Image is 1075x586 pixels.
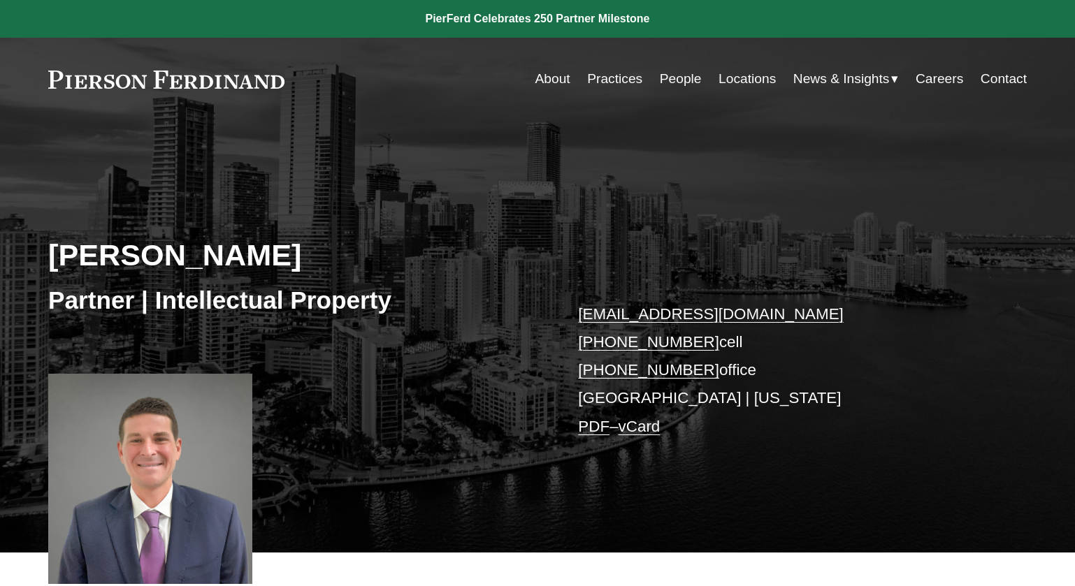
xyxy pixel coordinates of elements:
[793,66,899,92] a: folder dropdown
[578,300,986,441] p: cell office [GEOGRAPHIC_DATA] | [US_STATE] –
[48,285,537,316] h3: Partner | Intellectual Property
[793,67,890,91] span: News & Insights
[916,66,963,92] a: Careers
[981,66,1027,92] a: Contact
[48,237,537,273] h2: [PERSON_NAME]
[587,66,642,92] a: Practices
[719,66,776,92] a: Locations
[578,418,609,435] a: PDF
[619,418,661,435] a: vCard
[578,333,719,351] a: [PHONE_NUMBER]
[578,305,843,323] a: [EMAIL_ADDRESS][DOMAIN_NAME]
[578,361,719,379] a: [PHONE_NUMBER]
[660,66,702,92] a: People
[535,66,570,92] a: About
